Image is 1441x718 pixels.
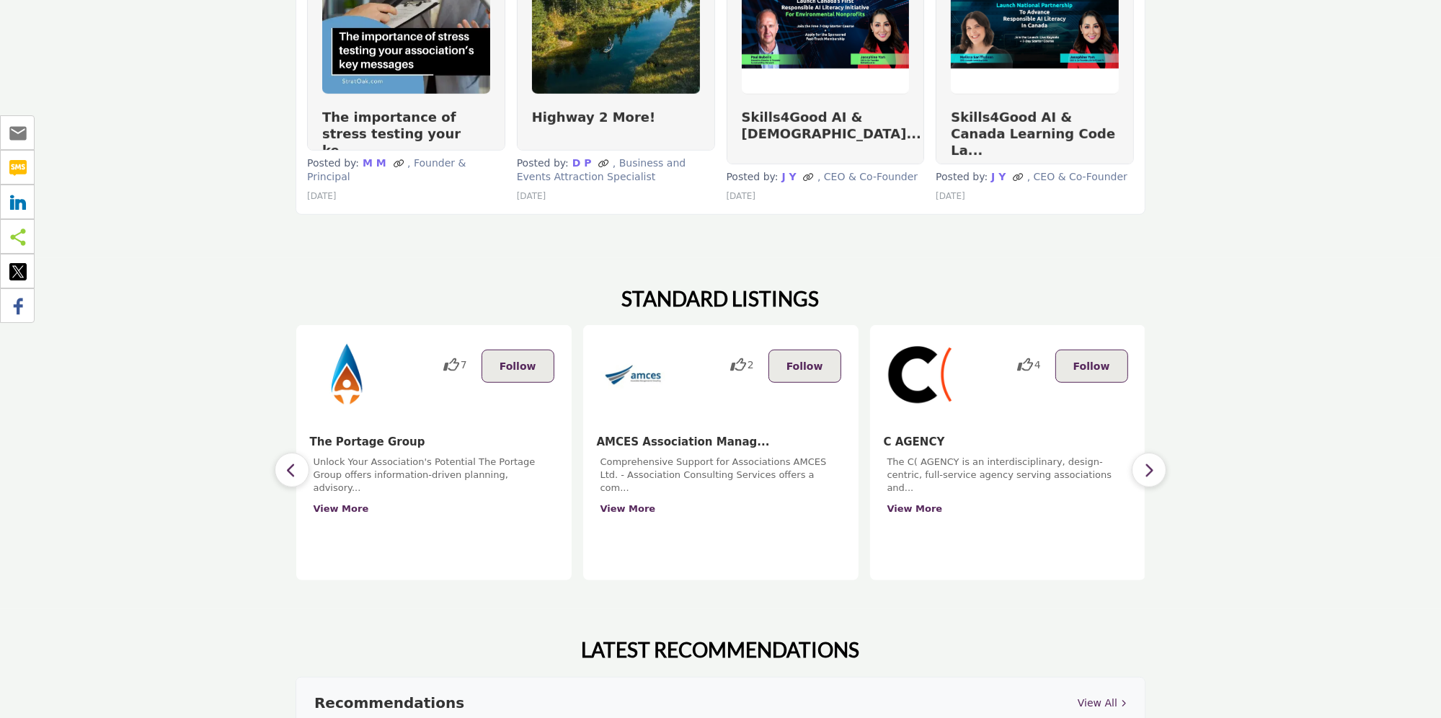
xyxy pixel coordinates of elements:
a: AMCES Association Manag... [597,435,770,448]
h2: LATEST RECOMMENDATIONS [582,638,860,662]
strong: J Y [782,171,797,182]
span: Follow [500,360,536,372]
a: View All [1078,696,1127,711]
a: C AGENCY [884,435,945,448]
a: The Portage Group [310,435,425,448]
strong: J Y [991,171,1006,182]
a: D P [569,157,595,169]
span: , Founder & Principal [307,157,466,183]
p: Posted by: [727,170,925,185]
h3: Recommendations [314,692,464,714]
a: M M [359,157,390,169]
button: Follow [1055,350,1128,383]
img: C AGENCY [887,342,952,407]
span: 7 [461,358,467,373]
div: The C( AGENCY is an interdisciplinary, design-centric, full-service agency serving associations a... [887,456,1128,564]
div: Comprehensive Support for Associations AMCES Ltd. - Association Consulting Services offers a com... [600,456,841,564]
h2: STANDARD LISTINGS [622,287,820,311]
span: , Business and Events Attraction Specialist [517,157,686,183]
a: View More [600,503,656,514]
img: AMCES Association Manag... [600,342,665,407]
a: The importance of stress testing your ke... [322,110,461,159]
a: J Y [779,171,800,182]
a: Highway 2 More! [532,110,656,125]
span: 4 [1034,358,1041,373]
a: View More [887,503,943,514]
span: 2 [748,358,754,373]
div: Unlock Your Association's Potential The Portage Group offers information-driven planning, advisor... [314,456,554,564]
a: Skills4Good AI & [DEMOGRAPHIC_DATA]... [742,110,921,141]
span: [DATE] [936,191,965,201]
span: , CEO & Co-Founder [1027,171,1127,182]
span: Follow [1073,360,1110,372]
span: Follow [786,360,823,372]
a: View More [314,503,369,514]
span: [DATE] [307,191,337,201]
button: Follow [768,350,841,383]
a: J Y [988,171,1009,182]
span: [DATE] [517,191,546,201]
p: Posted by: [517,156,715,185]
p: Posted by: [936,170,1134,185]
strong: D P [572,157,592,169]
strong: M M [363,157,386,169]
span: [DATE] [727,191,756,201]
span: , CEO & Co-Founder [817,171,918,182]
button: Follow [482,350,554,383]
p: Posted by: [307,156,505,185]
img: The Portage Group [314,342,378,407]
a: Skills4Good AI & Canada Learning Code La... [951,110,1115,159]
